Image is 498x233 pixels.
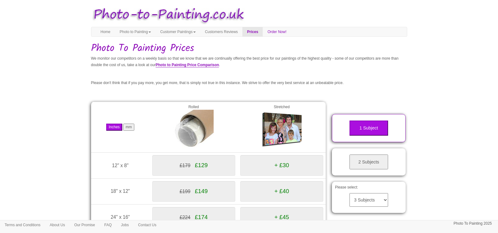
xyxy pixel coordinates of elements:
[88,3,246,27] img: Photo to Painting
[91,55,407,68] p: We monitor our competitors on a weekly basis so that we know that we are continually offering the...
[91,43,407,54] h1: Photo To Painting Prices
[156,27,200,36] a: Customer Paintings
[115,27,156,36] a: Photo to Painting
[200,27,243,36] a: Customers Reviews
[274,188,289,194] span: + £40
[116,220,133,230] a: Jobs
[123,124,134,131] button: mm
[195,162,208,168] span: £129
[111,214,130,220] span: 24" x 16"
[274,162,289,168] span: + £30
[349,121,388,136] button: 1 Subject
[263,27,291,36] a: Order Now!
[69,220,99,230] a: Our Promise
[454,220,492,227] p: Photo To Painting 2025
[150,102,238,153] td: Rolled
[195,188,208,194] span: £149
[45,220,69,230] a: About Us
[180,163,190,168] span: £179
[96,27,115,36] a: Home
[106,124,122,131] button: Inches
[262,110,302,150] img: Gallery Wrap
[180,215,190,220] span: £224
[100,220,116,230] a: FAQ
[238,102,326,153] td: Stretched
[112,163,129,168] span: 12" x 8"
[133,220,161,230] a: Contact Us
[174,110,214,150] img: Rolled
[91,80,407,86] p: Please don't think that if you pay more, you get more, that is simply not true in this instance. ...
[111,189,130,194] span: 18" x 12"
[332,182,406,213] div: Please select:
[274,214,289,220] span: + £45
[242,27,263,36] a: Prices
[195,214,208,220] span: £174
[349,155,388,170] button: 2 Subjects
[156,63,219,67] a: Photo to Painting Price Comparison
[180,189,190,194] span: £199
